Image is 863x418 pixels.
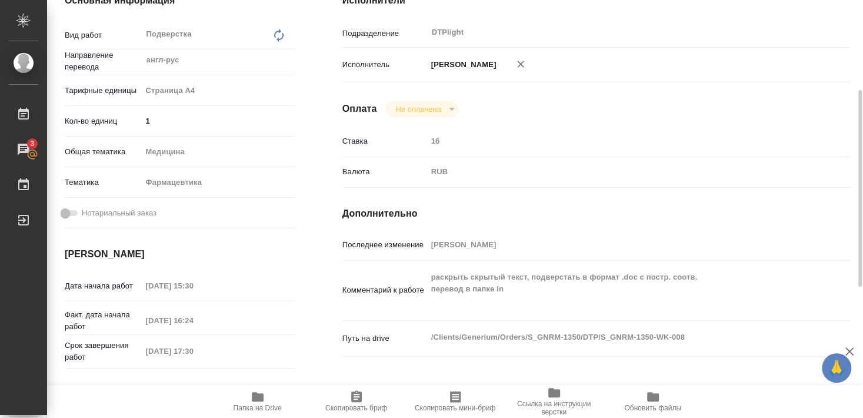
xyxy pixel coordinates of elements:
[82,207,156,219] span: Нотариальный заказ
[342,59,427,71] p: Исполнитель
[342,28,427,39] p: Подразделение
[342,207,850,221] h4: Дополнительно
[392,104,444,114] button: Не оплачена
[208,385,307,418] button: Папка на Drive
[427,162,808,182] div: RUB
[342,166,427,178] p: Валюта
[142,343,245,360] input: Пустое поле
[65,309,142,333] p: Факт. дата начала работ
[65,247,295,261] h4: [PERSON_NAME]
[65,340,142,363] p: Срок завершения работ
[508,51,534,77] button: Удалить исполнителя
[142,312,245,329] input: Пустое поле
[386,101,458,117] div: Не оплачена
[604,385,702,418] button: Обновить файлы
[427,327,808,347] textarea: /Clients/Generium/Orders/S_GNRM-1350/DTP/S_GNRM-1350-WK-008
[342,333,427,344] p: Путь на drive
[822,353,851,383] button: 🙏
[415,404,495,412] span: Скопировать мини-бриф
[65,115,142,127] p: Кол-во единиц
[65,280,142,292] p: Дата начала работ
[827,356,847,380] span: 🙏
[65,85,142,97] p: Тарифные единицы
[3,135,44,164] a: 3
[427,236,808,253] input: Пустое поле
[512,400,597,416] span: Ссылка на инструкции верстки
[427,59,497,71] p: [PERSON_NAME]
[624,404,681,412] span: Обновить файлы
[65,29,142,41] p: Вид работ
[234,404,282,412] span: Папка на Drive
[23,138,41,150] span: 3
[342,239,427,251] p: Последнее изменение
[342,284,427,296] p: Комментарий к работе
[65,146,142,158] p: Общая тематика
[142,81,295,101] div: Страница А4
[142,172,295,193] div: Фармацевтика
[342,135,427,147] p: Ставка
[427,132,808,150] input: Пустое поле
[406,385,505,418] button: Скопировать мини-бриф
[325,404,387,412] span: Скопировать бриф
[65,49,142,73] p: Направление перевода
[142,142,295,162] div: Медицина
[427,267,808,311] textarea: раскрыть скрытый текст, подверстать в формат .doc с постр. соотв. перевод в папке in
[142,112,295,130] input: ✎ Введи что-нибудь
[65,177,142,188] p: Тематика
[142,277,245,294] input: Пустое поле
[307,385,406,418] button: Скопировать бриф
[505,385,604,418] button: Ссылка на инструкции верстки
[342,102,377,116] h4: Оплата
